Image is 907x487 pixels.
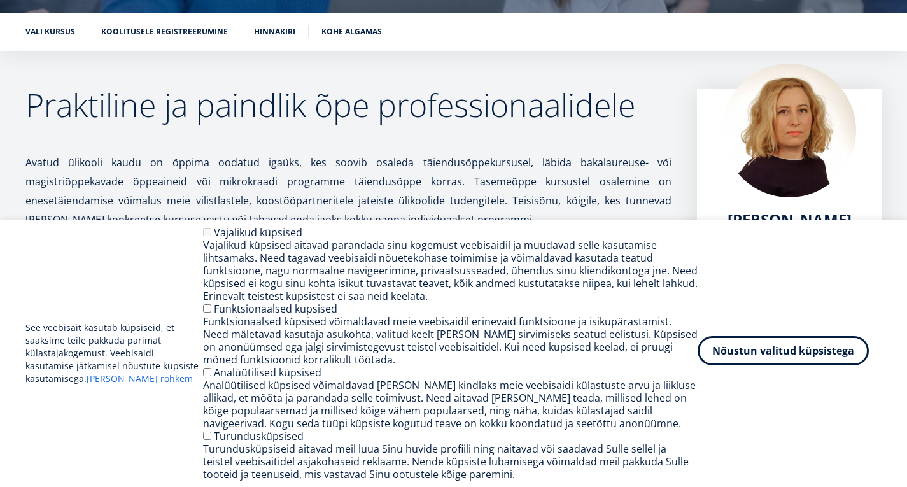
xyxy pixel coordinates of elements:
[722,64,856,197] img: Kadri Osula Learning Journey Advisor
[728,210,852,229] a: [PERSON_NAME]
[203,315,698,366] div: Funktsionaalsed küpsised võimaldavad meie veebisaidil erinevaid funktsioone ja isikupärastamist. ...
[214,429,304,443] label: Turundusküpsised
[254,25,295,38] a: Hinnakiri
[25,89,671,121] h2: Praktiline ja paindlik õpe professionaalidele
[214,365,321,379] label: Analüütilised küpsised
[321,25,382,38] a: Kohe algamas
[203,442,698,481] div: Turundusküpsiseid aitavad meil luua Sinu huvide profiili ning näitavad või saadavad Sulle sellel ...
[698,336,869,365] button: Nõustun valitud küpsistega
[25,321,203,385] p: See veebisait kasutab küpsiseid, et saaksime teile pakkuda parimat külastajakogemust. Veebisaidi ...
[101,25,228,38] a: Koolitusele registreerumine
[323,1,363,12] span: First name
[214,302,337,316] label: Funktsionaalsed küpsised
[87,372,193,385] a: [PERSON_NAME] rohkem
[728,209,852,230] span: [PERSON_NAME]
[203,239,698,302] div: Vajalikud küpsised aitavad parandada sinu kogemust veebisaidil ja muudavad selle kasutamise lihts...
[25,134,671,229] p: Avatud ülikooli kaudu on õppima oodatud igaüks, kes soovib osaleda täiendusõppekursusel, läbida b...
[25,25,75,38] a: Vali kursus
[214,225,302,239] label: Vajalikud küpsised
[203,379,698,430] div: Analüütilised küpsised võimaldavad [PERSON_NAME] kindlaks meie veebisaidi külastuste arvu ja liik...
